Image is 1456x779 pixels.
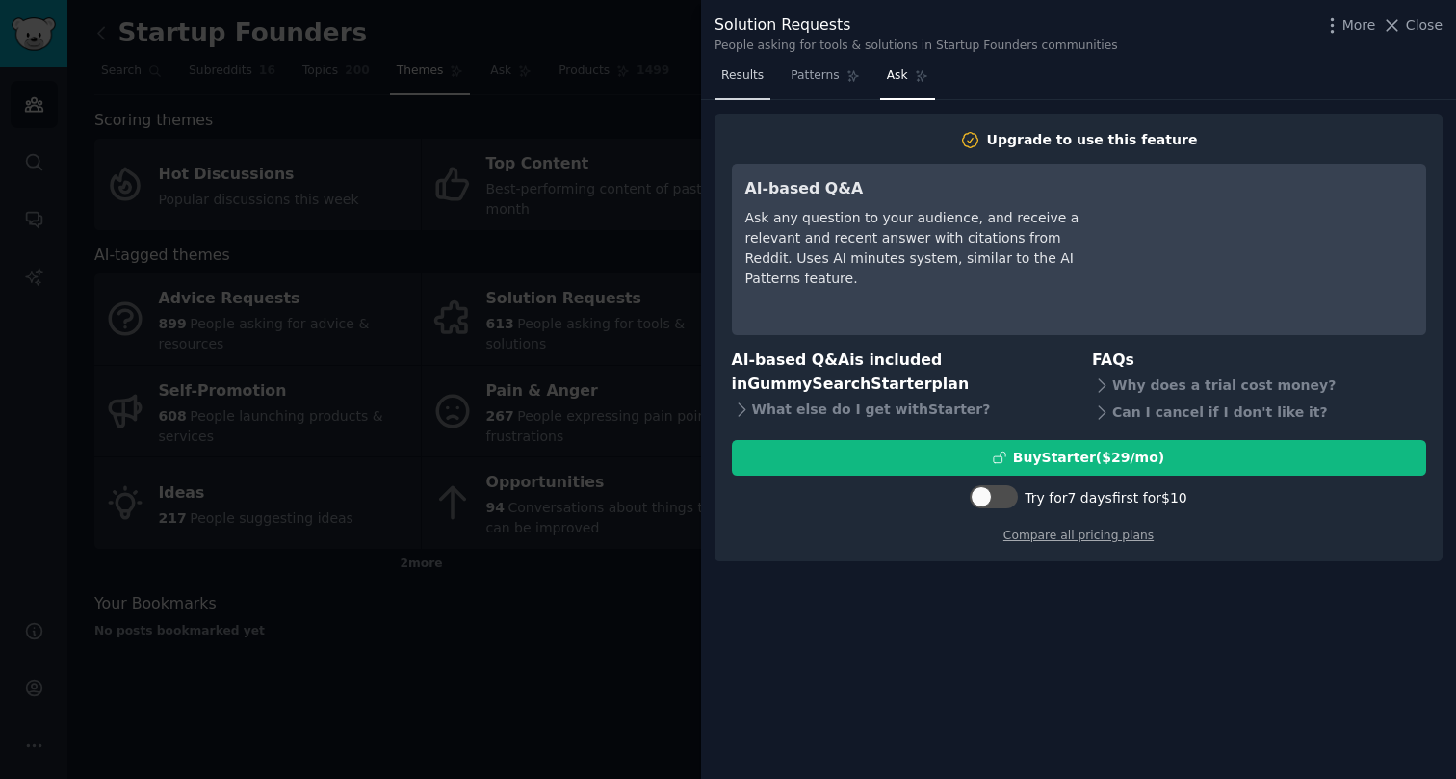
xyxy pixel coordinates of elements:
div: Try for 7 days first for $10 [1025,488,1186,508]
span: GummySearch Starter [747,375,931,393]
div: What else do I get with Starter ? [732,396,1066,423]
div: Upgrade to use this feature [987,130,1198,150]
span: Close [1406,15,1443,36]
a: Patterns [784,61,866,100]
button: Close [1382,15,1443,36]
div: Can I cancel if I don't like it? [1092,400,1426,427]
a: Results [715,61,770,100]
h3: FAQs [1092,349,1426,373]
div: Ask any question to your audience, and receive a relevant and recent answer with citations from R... [745,208,1097,289]
div: People asking for tools & solutions in Startup Founders communities [715,38,1118,55]
span: More [1342,15,1376,36]
div: Why does a trial cost money? [1092,373,1426,400]
h3: AI-based Q&A [745,177,1097,201]
span: Patterns [791,67,839,85]
a: Compare all pricing plans [1003,529,1154,542]
span: Results [721,67,764,85]
h3: AI-based Q&A is included in plan [732,349,1066,396]
button: BuyStarter($29/mo) [732,440,1426,476]
span: Ask [887,67,908,85]
button: More [1322,15,1376,36]
div: Buy Starter ($ 29 /mo ) [1013,448,1164,468]
a: Ask [880,61,935,100]
div: Solution Requests [715,13,1118,38]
